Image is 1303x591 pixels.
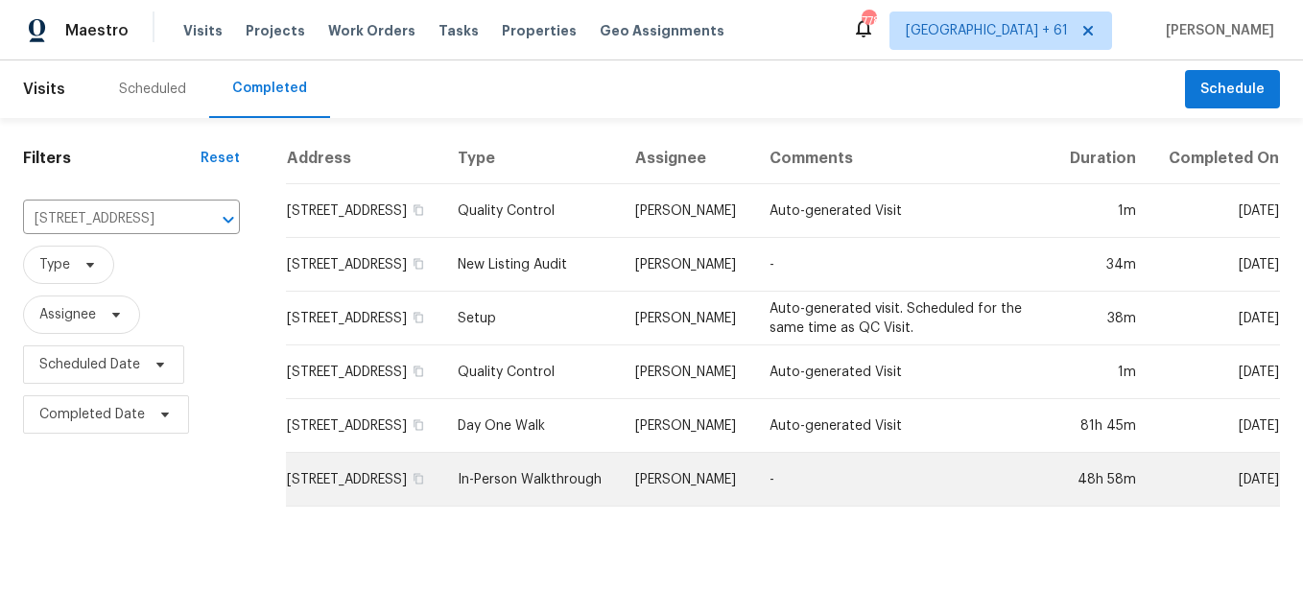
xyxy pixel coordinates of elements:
td: [PERSON_NAME] [620,238,754,292]
td: - [754,238,1053,292]
button: Copy Address [410,309,427,326]
td: [DATE] [1151,399,1280,453]
td: [STREET_ADDRESS] [286,184,442,238]
th: Assignee [620,133,754,184]
h1: Filters [23,149,201,168]
td: [STREET_ADDRESS] [286,238,442,292]
span: Geo Assignments [600,21,724,40]
span: Properties [502,21,577,40]
td: Day One Walk [442,399,620,453]
td: 48h 58m [1053,453,1151,507]
th: Comments [754,133,1053,184]
td: [STREET_ADDRESS] [286,345,442,399]
td: In-Person Walkthrough [442,453,620,507]
td: [PERSON_NAME] [620,184,754,238]
div: Reset [201,149,240,168]
span: Visits [23,68,65,110]
div: Completed [232,79,307,98]
td: 38m [1053,292,1151,345]
td: [PERSON_NAME] [620,345,754,399]
div: Scheduled [119,80,186,99]
td: Setup [442,292,620,345]
span: Tasks [438,24,479,37]
button: Copy Address [410,416,427,434]
th: Duration [1053,133,1151,184]
td: Quality Control [442,184,620,238]
td: 81h 45m [1053,399,1151,453]
td: New Listing Audit [442,238,620,292]
input: Search for an address... [23,204,186,234]
td: [DATE] [1151,184,1280,238]
span: Projects [246,21,305,40]
div: 778 [862,12,875,31]
span: Schedule [1200,78,1265,102]
span: Maestro [65,21,129,40]
button: Copy Address [410,255,427,272]
span: [GEOGRAPHIC_DATA] + 61 [906,21,1068,40]
span: Type [39,255,70,274]
td: Quality Control [442,345,620,399]
button: Copy Address [410,363,427,380]
button: Copy Address [410,201,427,219]
td: [DATE] [1151,453,1280,507]
td: 34m [1053,238,1151,292]
td: 1m [1053,345,1151,399]
td: [DATE] [1151,345,1280,399]
th: Type [442,133,620,184]
span: Work Orders [328,21,415,40]
td: 1m [1053,184,1151,238]
span: Visits [183,21,223,40]
button: Copy Address [410,470,427,487]
td: Auto-generated Visit [754,345,1053,399]
td: [STREET_ADDRESS] [286,292,442,345]
button: Open [215,206,242,233]
th: Completed On [1151,133,1280,184]
td: [PERSON_NAME] [620,399,754,453]
span: [PERSON_NAME] [1158,21,1274,40]
span: Scheduled Date [39,355,140,374]
td: - [754,453,1053,507]
th: Address [286,133,442,184]
span: Completed Date [39,405,145,424]
td: Auto-generated Visit [754,184,1053,238]
td: [PERSON_NAME] [620,292,754,345]
td: [STREET_ADDRESS] [286,453,442,507]
td: [DATE] [1151,238,1280,292]
td: Auto-generated Visit [754,399,1053,453]
td: [DATE] [1151,292,1280,345]
td: [STREET_ADDRESS] [286,399,442,453]
button: Schedule [1185,70,1280,109]
td: Auto-generated visit. Scheduled for the same time as QC Visit. [754,292,1053,345]
span: Assignee [39,305,96,324]
td: [PERSON_NAME] [620,453,754,507]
